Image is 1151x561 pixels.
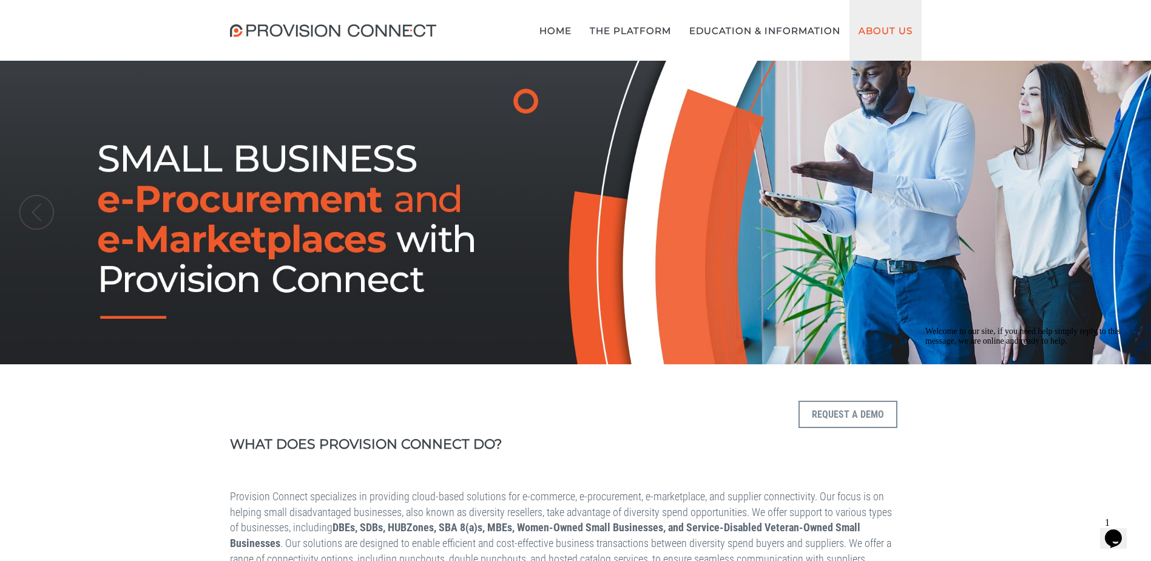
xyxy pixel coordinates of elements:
[1100,512,1139,549] iframe: chat widget
[230,521,860,549] b: DBEs, SDBs, HUBZones, SBA 8(a)s, MBEs, Women-Owned Small Businesses, and Service-Disabled Veteran...
[920,322,1139,506] iframe: chat widget
[798,401,897,428] button: Request a Demo
[5,5,200,24] span: Welcome to our site, if you need help simply reply to this message, we are online and ready to help.
[230,24,442,37] img: Provision Connect
[798,438,897,450] a: Request a Demo
[230,437,720,452] h1: WHAT DOES PROVISION CONNECT DO?
[5,5,223,24] div: Welcome to our site, if you need help simply reply to this message, we are online and ready to help.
